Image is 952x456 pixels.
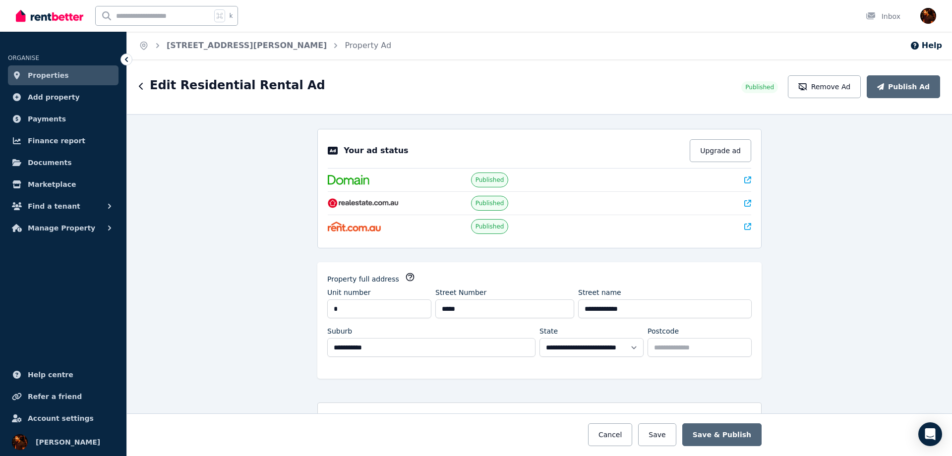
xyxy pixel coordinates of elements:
span: Published [745,83,774,91]
span: Add property [28,91,80,103]
button: Save & Publish [682,423,762,446]
label: Unit number [327,287,371,297]
label: Street Number [435,287,486,297]
button: Upgrade ad [690,139,751,162]
span: Marketplace [28,178,76,190]
span: Payments [28,113,66,125]
img: RentBetter [16,8,83,23]
span: Published [476,176,504,184]
label: State [539,326,558,336]
button: Publish Ad [867,75,940,98]
img: Sergio Lourenco da Silva [12,434,28,450]
a: [STREET_ADDRESS][PERSON_NAME] [167,41,327,50]
h5: Property Location [328,413,408,425]
button: Help [910,40,942,52]
span: Properties [28,69,69,81]
a: Refer a friend [8,387,119,406]
label: Street name [578,287,621,297]
a: Property Ad [345,41,391,50]
a: Add property [8,87,119,107]
button: Find a tenant [8,196,119,216]
a: Documents [8,153,119,172]
span: Find a tenant [28,200,80,212]
a: Finance report [8,131,119,151]
h1: Edit Residential Rental Ad [150,77,325,93]
a: Payments [8,109,119,129]
button: Remove Ad [788,75,861,98]
button: Manage Property [8,218,119,238]
span: k [229,12,233,20]
nav: Breadcrumb [127,32,403,59]
span: Finance report [28,135,85,147]
button: Save [638,423,676,446]
span: [PERSON_NAME] [36,436,100,448]
span: Manage Property [28,222,95,234]
span: Published [476,223,504,230]
img: Sergio Lourenco da Silva [920,8,936,24]
p: Your ad status [344,145,408,157]
div: Inbox [866,11,900,21]
img: RealEstate.com.au [328,198,399,208]
span: Account settings [28,412,94,424]
button: Cancel [588,423,632,446]
label: Postcode [648,326,679,336]
a: Help centre [8,365,119,385]
a: Account settings [8,408,119,428]
span: ORGANISE [8,55,39,61]
a: Marketplace [8,174,119,194]
label: Suburb [327,326,352,336]
img: Domain.com.au [328,175,369,185]
label: Property full address [327,274,399,284]
img: Rent.com.au [328,222,381,231]
span: Refer a friend [28,391,82,402]
div: Open Intercom Messenger [918,422,942,446]
span: Documents [28,157,72,169]
a: Properties [8,65,119,85]
span: Help centre [28,369,73,381]
span: Published [476,199,504,207]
